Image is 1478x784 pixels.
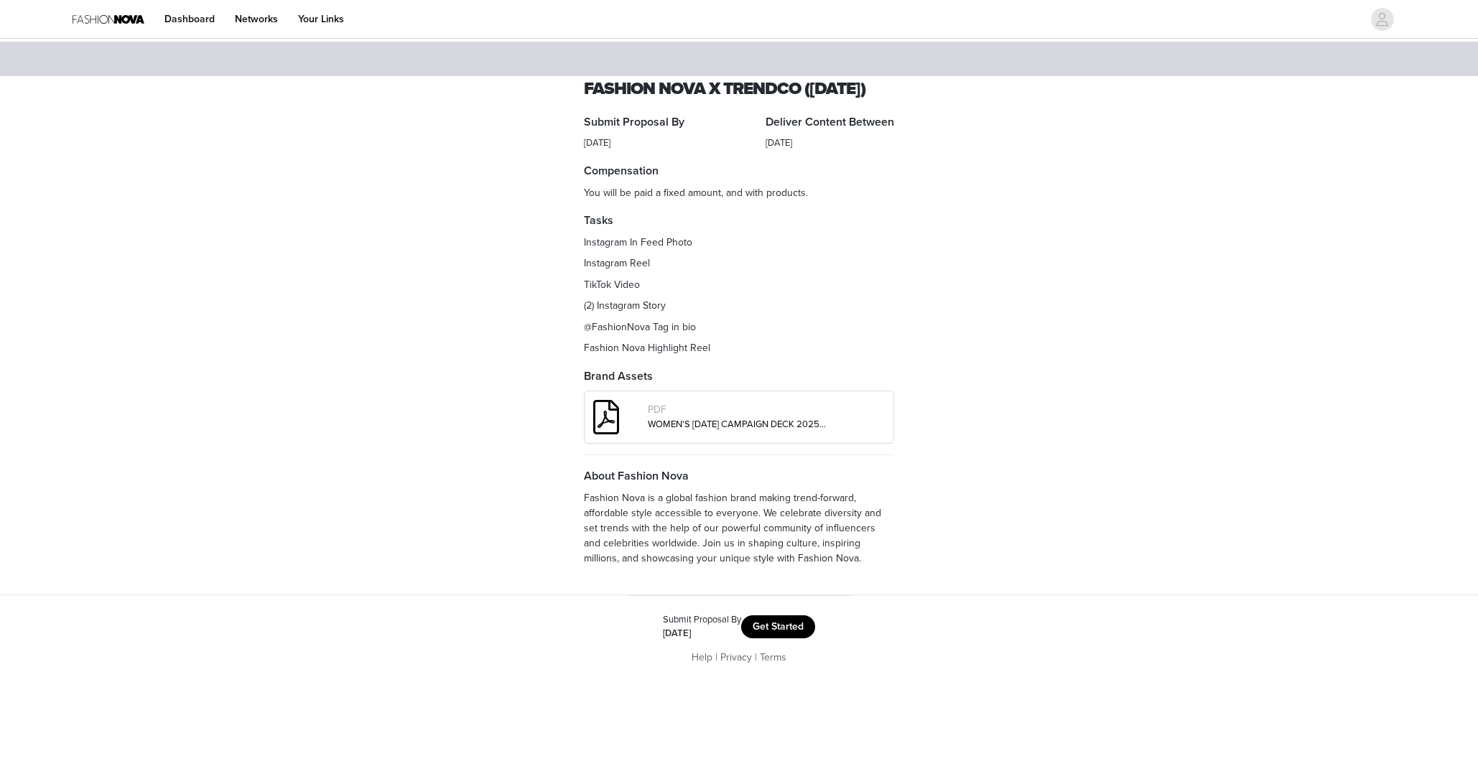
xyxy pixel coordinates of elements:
[766,113,894,131] h4: Deliver Content Between
[648,419,847,430] a: WOMEN'S [DATE] CAMPAIGN DECK 2025 (3).pdf
[584,342,710,354] span: Fashion Nova Highlight Reel
[741,615,815,638] button: Get Started
[584,279,640,291] span: TikTok Video
[226,3,287,35] a: Networks
[584,467,894,485] h4: About Fashion Nova
[663,627,741,641] div: [DATE]
[584,212,894,229] h4: Tasks
[584,136,684,151] div: [DATE]
[766,136,894,151] div: [DATE]
[584,321,696,333] span: @FashionNova Tag in bio
[648,403,666,416] span: PDF
[584,162,894,179] h4: Compensation
[584,490,894,566] p: Fashion Nova is a global fashion brand making trend-forward, affordable style accessible to every...
[289,3,353,35] a: Your Links
[760,651,786,663] a: Terms
[715,651,717,663] span: |
[584,236,692,248] span: Instagram In Feed Photo
[1375,8,1389,31] div: avatar
[584,113,684,131] h4: Submit Proposal By
[692,651,712,663] a: Help
[584,299,666,312] span: (2) Instagram Story
[156,3,223,35] a: Dashboard
[584,257,650,269] span: Instagram Reel
[755,651,757,663] span: |
[584,76,894,102] h1: Fashion Nova x TrendCo ([DATE])
[73,3,144,35] img: Fashion Nova Logo
[584,368,894,385] h4: Brand Assets
[584,185,894,200] p: You will be paid a fixed amount, and with products.
[663,613,741,627] div: Submit Proposal By
[720,651,752,663] a: Privacy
